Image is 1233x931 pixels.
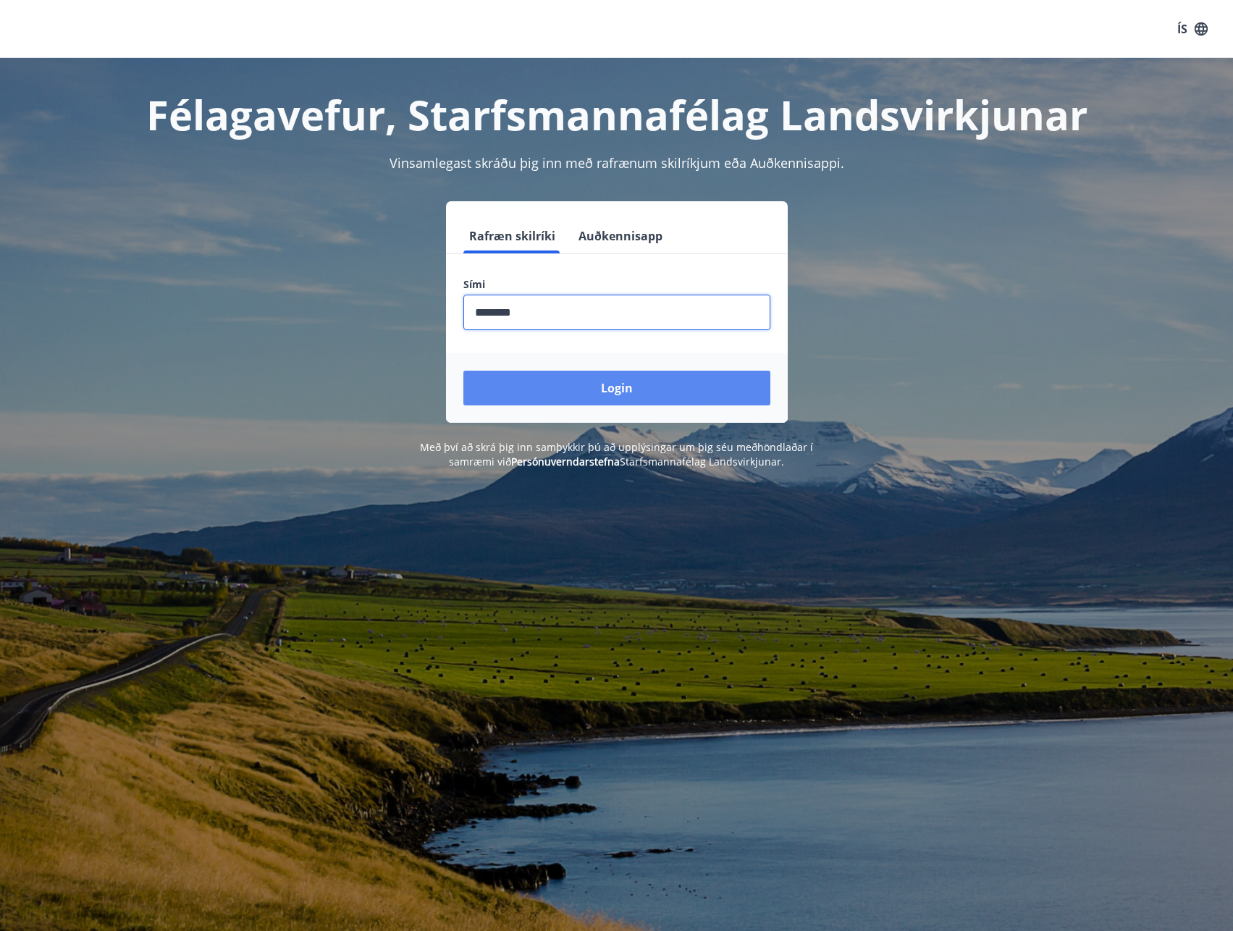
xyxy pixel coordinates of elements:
[420,440,813,468] span: Með því að skrá þig inn samþykkir þú að upplýsingar um þig séu meðhöndlaðar í samræmi við Starfsm...
[573,219,668,253] button: Auðkennisapp
[463,371,770,405] button: Login
[1169,16,1216,42] button: ÍS
[511,455,620,468] a: Persónuverndarstefna
[113,87,1121,142] h1: Félagavefur, Starfsmannafélag Landsvirkjunar
[463,277,770,292] label: Sími
[390,154,844,172] span: Vinsamlegast skráðu þig inn með rafrænum skilríkjum eða Auðkennisappi.
[463,219,561,253] button: Rafræn skilríki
